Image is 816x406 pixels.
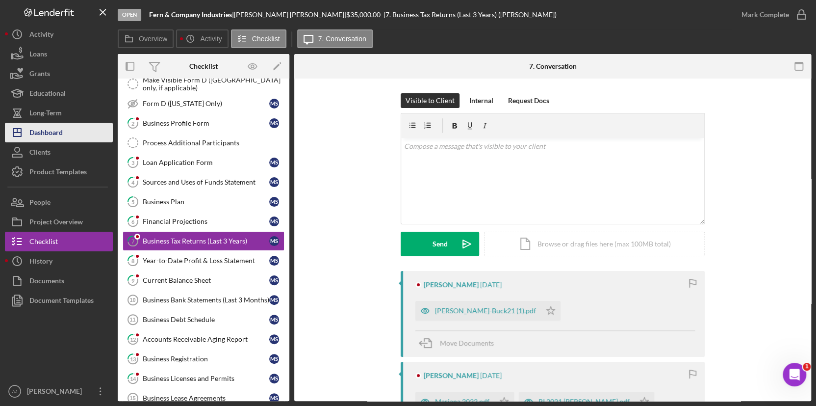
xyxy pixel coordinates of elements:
[29,83,66,106] div: Educational
[5,142,113,162] a: Clients
[5,103,113,123] button: Long-Term
[269,315,279,325] div: M S
[123,94,284,113] a: Form D ([US_STATE] Only)MS
[131,277,135,283] tspan: 9
[143,237,269,245] div: Business Tax Returns (Last 3 Years)
[252,35,280,43] label: Checklist
[269,197,279,207] div: M S
[269,334,279,344] div: M S
[123,192,284,212] a: 5Business PlanMS
[123,212,284,231] a: 6Financial ProjectionsMS
[189,62,218,70] div: Checklist
[131,179,135,185] tspan: 4
[123,74,284,94] a: Make Visible Form D ([GEOGRAPHIC_DATA] only, if applicable)
[741,5,789,25] div: Mark Complete
[5,192,113,212] button: People
[297,29,373,48] button: 7. Conversation
[12,389,17,394] text: AJ
[29,142,51,164] div: Clients
[143,159,269,166] div: Loan Application Form
[131,120,134,126] tspan: 2
[123,290,284,310] a: 10Business Bank Statements (Last 3 Months)MS
[29,291,94,313] div: Document Templates
[406,93,455,108] div: Visible to Client
[318,35,366,43] label: 7. Conversation
[123,369,284,388] a: 14Business Licenses and PermitsMS
[143,296,269,304] div: Business Bank Statements (Last 3 Months)
[5,291,113,310] button: Document Templates
[118,9,141,21] div: Open
[131,159,134,165] tspan: 3
[123,251,284,271] a: 8Year-to-Date Profit & Loss StatementMS
[5,271,113,291] button: Documents
[269,118,279,128] div: M S
[143,100,269,108] div: Form D ([US_STATE] Only)
[508,93,549,108] div: Request Docs
[143,335,269,343] div: Accounts Receivable Aging Report
[503,93,554,108] button: Request Docs
[29,162,87,184] div: Product Templates
[234,11,346,19] div: [PERSON_NAME] [PERSON_NAME] |
[123,329,284,349] a: 12Accounts Receivable Aging ReportMS
[123,231,284,251] a: 7Business Tax Returns (Last 3 Years)MS
[143,276,269,284] div: Current Balance Sheet
[143,316,269,324] div: Business Debt Schedule
[29,25,53,47] div: Activity
[5,162,113,182] button: Product Templates
[5,251,113,271] a: History
[176,29,228,48] button: Activity
[231,29,286,48] button: Checklist
[464,93,498,108] button: Internal
[5,83,113,103] button: Educational
[143,257,269,265] div: Year-to-Date Profit & Loss Statement
[29,123,63,145] div: Dashboard
[269,158,279,167] div: M S
[269,177,279,187] div: M S
[480,372,502,379] time: 2025-07-04 00:57
[5,25,113,44] button: Activity
[139,35,167,43] label: Overview
[5,232,113,251] button: Checklist
[130,355,136,362] tspan: 13
[803,363,811,371] span: 1
[130,375,136,381] tspan: 14
[269,295,279,305] div: M S
[383,11,557,19] div: | 7. Business Tax Returns (Last 3 Years) ([PERSON_NAME])
[29,192,51,215] div: People
[269,99,279,108] div: M S
[143,375,269,382] div: Business Licenses and Permits
[200,35,222,43] label: Activity
[123,271,284,290] a: 9Current Balance SheetMS
[129,297,135,303] tspan: 10
[29,103,62,125] div: Long-Term
[529,62,576,70] div: 7. Conversation
[143,355,269,363] div: Business Registration
[143,198,269,206] div: Business Plan
[732,5,811,25] button: Mark Complete
[131,218,135,224] tspan: 6
[29,232,58,254] div: Checklist
[440,339,494,347] span: Move Documents
[123,310,284,329] a: 11Business Debt ScheduleMS
[143,76,284,92] div: Make Visible Form D ([GEOGRAPHIC_DATA] only, if applicable)
[149,11,234,19] div: |
[130,336,136,342] tspan: 12
[123,133,284,153] a: Process Additional Participants
[29,212,83,234] div: Project Overview
[480,281,502,289] time: 2025-07-04 00:58
[433,232,448,256] div: Send
[29,251,52,273] div: History
[5,123,113,142] a: Dashboard
[783,363,806,386] iframe: Intercom live chat
[149,10,232,19] b: Fern & Company Industries
[435,398,489,406] div: Mariana 2022.pdf
[143,178,269,186] div: Sources and Uses of Funds Statement
[401,93,459,108] button: Visible to Client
